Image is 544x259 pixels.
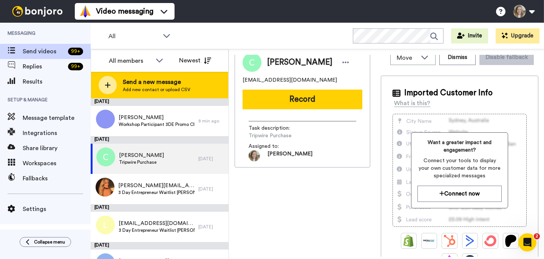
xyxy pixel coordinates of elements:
span: [PERSON_NAME] [119,152,164,159]
button: Record [243,90,362,109]
img: vm-color.svg [79,5,91,17]
img: l.png [96,216,115,234]
iframe: Intercom live chat [518,233,536,251]
span: [EMAIL_ADDRESS][DOMAIN_NAME] [243,76,337,84]
span: Video messaging [96,6,153,17]
span: Collapse menu [34,239,65,245]
button: Upgrade [496,28,539,43]
div: [DATE] [91,242,229,250]
span: Tripwire Purchase [119,159,164,165]
img: ConvertKit [484,235,496,247]
img: Ontraport [423,235,435,247]
span: Assigned to: [249,143,301,150]
span: 3 Day Entrepreneur Waitlist [PERSON_NAME] [119,227,195,233]
span: Replies [23,62,65,71]
img: ActiveCampaign [464,235,476,247]
span: Settings [23,205,91,214]
span: Connect your tools to display your own customer data for more specialized messages [417,157,502,180]
span: Send videos [23,47,65,56]
span: [PERSON_NAME] [119,114,195,121]
img: Patreon [505,235,517,247]
span: Tripwire Purchase [249,132,320,140]
img: c.png [96,147,115,166]
span: Want a greater impact and engagement? [417,139,502,154]
div: What is this? [394,99,430,108]
div: 99 + [68,48,83,55]
span: Imported Customer Info [404,87,493,99]
span: Fallbacks [23,174,91,183]
div: 8 min ago [198,118,225,124]
span: Message template [23,113,91,123]
span: [PERSON_NAME] [267,57,332,68]
button: Collapse menu [20,237,71,247]
span: All [108,32,159,41]
img: 19a77810-e9db-40e5-aa1c-9452e64c7f04-1539814671.jpg [249,150,260,161]
img: %20%20.png [96,110,115,129]
span: Workshop Participant 3DE Promo Clicker [119,121,195,127]
div: All members [109,56,152,65]
span: Integrations [23,129,91,138]
img: Shopify [403,235,415,247]
button: Invite [451,28,488,43]
span: Add new contact or upload CSV [123,87,190,93]
span: [EMAIL_ADDRESS][DOMAIN_NAME] [119,220,195,227]
img: Image of Anna Rapp [243,53,261,72]
span: Task description : [249,124,301,132]
div: 99 + [68,63,83,70]
div: [DATE] [198,156,225,162]
div: [DATE] [198,186,225,192]
img: bj-logo-header-white.svg [9,6,66,17]
div: [DATE] [91,98,229,106]
img: Hubspot [444,235,456,247]
span: Move [397,53,417,62]
button: Dismiss [439,50,476,65]
span: Share library [23,144,91,153]
span: Results [23,77,91,86]
div: [DATE] [91,204,229,212]
span: 3 Day Entrepreneur Waitlist [PERSON_NAME] [118,189,195,195]
span: Send a new message [123,78,190,87]
div: [DATE] [198,224,225,230]
span: Workspaces [23,159,91,168]
div: [DATE] [91,136,229,144]
img: e160a041-5a32-4260-a5fa-4c2b4c1c8c09.jpg [96,178,114,197]
span: [PERSON_NAME] [267,150,312,161]
button: Newest [173,53,217,68]
button: Disable fallback [479,50,534,65]
button: Connect now [417,186,502,202]
span: 2 [534,233,540,239]
span: [PERSON_NAME][EMAIL_ADDRESS][DOMAIN_NAME] [118,182,195,189]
